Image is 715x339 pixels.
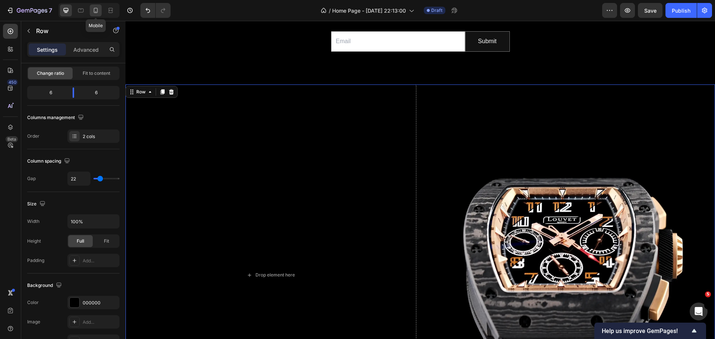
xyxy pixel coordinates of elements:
[21,4,33,16] img: Profile image for Operator
[7,79,18,85] div: 450
[27,175,36,182] div: Gap
[83,133,118,140] div: 2 cols
[36,9,93,17] p: The team can also help
[68,223,81,236] button: Scroll to bottom
[9,68,22,74] div: Row
[690,303,708,320] iframe: Intercom live chat
[27,299,39,306] div: Color
[37,46,58,54] p: Settings
[83,300,118,306] div: 000000
[672,7,690,15] div: Publish
[117,3,131,17] button: Home
[49,6,52,15] p: 7
[29,87,67,98] div: 6
[3,3,55,18] button: 7
[27,257,44,264] div: Padding
[5,3,19,17] button: go back
[27,199,47,209] div: Size
[27,180,143,204] div: Yes, it's all. Thank you, you was amazing. Have a great day
[36,26,99,35] p: Row
[27,319,40,325] div: Image
[12,26,116,63] div: Your reviews help us not only improve our products and services but also let others know that we ...
[12,70,116,78] div: Thank you so much 🤗
[80,87,118,98] div: 6
[37,70,64,77] span: Change ratio
[77,238,84,244] span: Full
[83,258,118,264] div: Add...
[6,222,143,332] div: Sinclair says…
[602,327,690,335] span: Help us improve GemPages!
[6,143,143,180] div: Sinclair says…
[130,251,169,257] div: Drop element here
[6,143,122,174] div: Thank you so much for this. This means so much to us. Would that be all for now?
[27,133,39,140] div: Order
[140,3,171,18] div: Undo/Redo
[104,238,109,244] span: Fit
[6,180,143,210] div: user says…
[638,3,662,18] button: Save
[83,319,118,326] div: Add...
[6,136,18,142] div: Beta
[125,21,715,339] iframe: Design area
[329,7,331,15] span: /
[68,215,119,228] input: Auto
[12,81,116,96] div: Feel free to let me know when you share your comment. 😍
[33,111,137,133] div: I leaved at least 5 reviews for you. I always use your page builder on all my stores!
[27,218,39,225] div: Width
[68,172,90,185] input: Auto
[36,4,63,9] h1: Operator
[73,46,99,54] p: Advanced
[27,113,85,123] div: Columns management
[12,148,116,170] div: Thank you so much for this. This means so much to us. Would that be all for now?
[332,7,406,15] span: Home Page - [DATE] 22:13:00
[27,238,41,244] div: Height
[27,156,71,166] div: Column spacing
[6,222,122,326] div: You are welcome. As there are no more questions being raised, this conversation shall be closed. ...
[6,106,143,143] div: user says…
[665,3,697,18] button: Publish
[431,7,442,14] span: Draft
[83,70,110,77] span: Fit to content
[644,7,657,14] span: Save
[705,291,711,297] span: 5
[602,326,699,335] button: Show survey - Help us improve GemPages!
[131,3,144,16] div: Close
[33,185,137,199] div: Yes, it's all. Thank you, you was amazing. Have a great day
[27,106,143,137] div: I leaved at least 5 reviews for you. I always use your page builder on all my stores!
[27,281,63,291] div: Background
